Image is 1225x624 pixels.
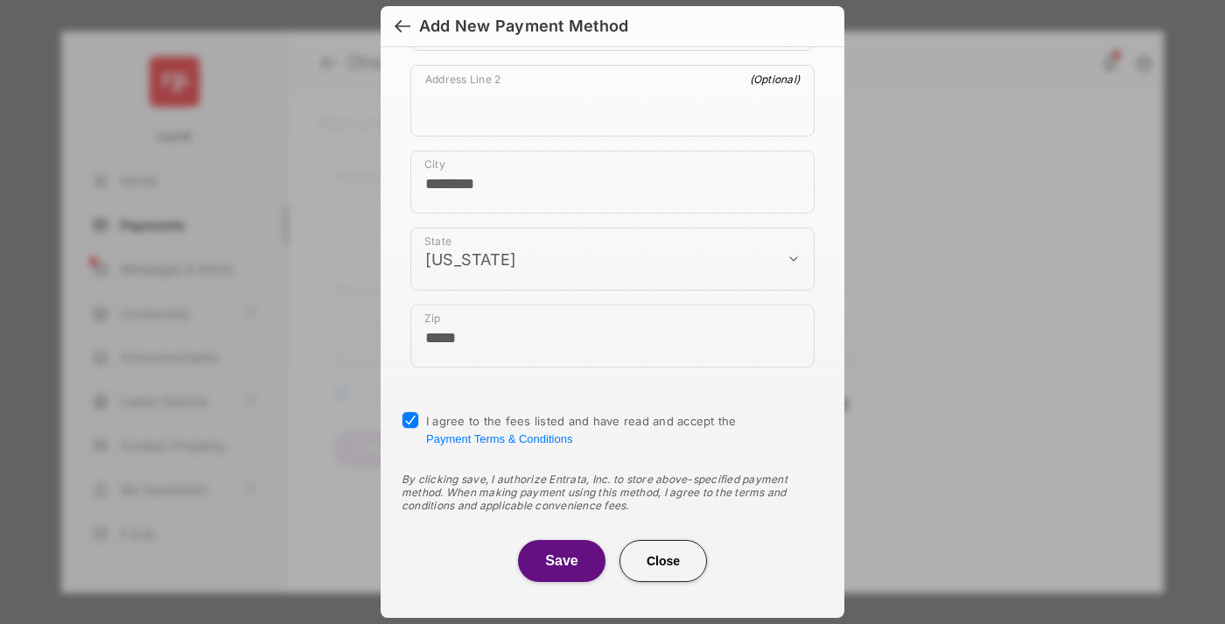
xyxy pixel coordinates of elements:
div: By clicking save, I authorize Entrata, Inc. to store above-specified payment method. When making ... [402,473,823,512]
button: I agree to the fees listed and have read and accept the [426,432,572,445]
div: payment_method_screening[postal_addresses][locality] [410,151,815,214]
button: Close [619,540,707,582]
div: payment_method_screening[postal_addresses][postalCode] [410,305,815,368]
div: payment_method_screening[postal_addresses][administrativeArea] [410,228,815,291]
span: I agree to the fees listed and have read and accept the [426,414,737,445]
div: Add New Payment Method [419,17,628,36]
div: payment_method_screening[postal_addresses][addressLine2] [410,65,815,137]
button: Save [518,540,605,582]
